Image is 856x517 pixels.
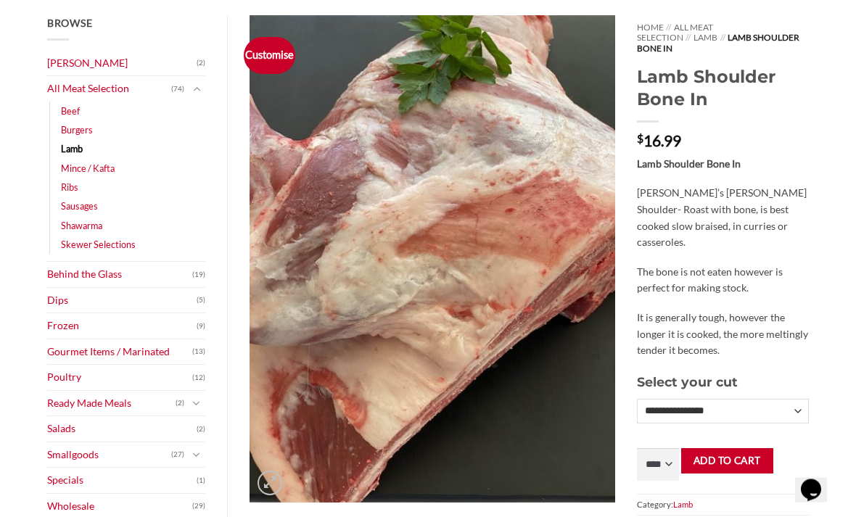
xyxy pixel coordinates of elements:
a: Dips [47,289,197,314]
span: (5) [197,290,205,312]
a: Skewer Selections [61,236,136,255]
a: Smallgoods [47,443,171,468]
p: The bone is not eaten however is perfect for making stock. [637,265,809,297]
span: // [720,33,725,44]
span: // [666,22,671,33]
span: // [686,33,691,44]
span: (12) [192,368,205,389]
span: (2) [176,393,184,415]
strong: Lamb Shoulder Bone In [637,158,741,170]
h1: Lamb Shoulder Bone In [637,66,809,111]
span: Category: [637,495,809,516]
a: Gourmet Items / Marinated [47,340,192,365]
a: Mince / Kafta [61,160,115,178]
h3: Select your cut [637,373,809,393]
span: (9) [197,316,205,338]
span: (2) [197,419,205,441]
a: All Meat Selection [47,77,171,102]
button: Add to cart [681,449,773,474]
a: Burgers [61,121,93,140]
span: (2) [197,53,205,75]
bdi: 16.99 [637,132,681,150]
a: All Meat Selection [637,22,713,44]
p: It is generally tough, however the longer it is cooked, the more meltingly tender it becomes. [637,310,809,360]
a: [PERSON_NAME] [47,51,197,77]
span: (1) [197,471,205,492]
span: $ [637,133,643,145]
a: Zoom [258,471,282,496]
span: Browse [47,17,92,30]
a: Salads [47,417,197,442]
a: Specials [47,468,197,494]
button: Toggle [188,82,205,98]
span: (27) [171,444,184,466]
a: Home [637,22,664,33]
span: (13) [192,342,205,363]
a: Ready Made Meals [47,392,176,417]
span: (74) [171,79,184,101]
a: Lamb [694,33,717,44]
a: Lamb [61,140,83,159]
a: Frozen [47,314,197,339]
img: Lamb Shoulder Bone In [250,16,615,503]
a: Behind the Glass [47,262,192,288]
a: Beef [61,102,80,121]
a: Lamb [673,500,693,510]
button: Toggle [188,447,205,463]
a: Poultry [47,365,192,391]
button: Toggle [188,396,205,412]
iframe: chat widget [795,459,841,502]
p: [PERSON_NAME]’s [PERSON_NAME] Shoulder- Roast with bone, is best cooked slow braised, in curries ... [637,186,809,251]
span: (19) [192,265,205,286]
span: Lamb Shoulder Bone In [637,33,799,54]
a: Ribs [61,178,78,197]
a: Sausages [61,197,98,216]
a: Shawarma [61,217,102,236]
